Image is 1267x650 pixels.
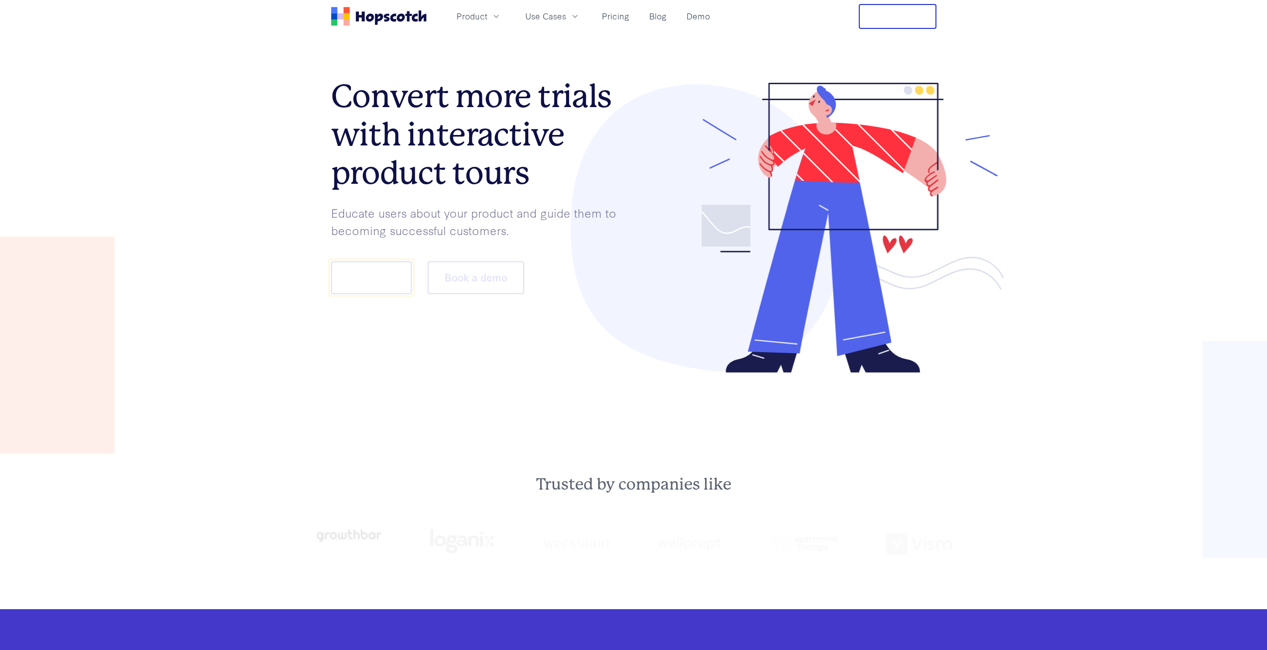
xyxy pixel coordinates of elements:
button: Product [451,8,507,24]
img: png-apartment-therapy-house-studio-apartment-home [772,535,838,552]
p: Educate users about your product and guide them to becoming successful customers. [331,204,634,239]
button: Use Cases [519,8,586,24]
img: loganix-logo [429,524,495,559]
span: Product [457,10,487,22]
span: Use Cases [525,10,566,22]
a: Blog [645,8,671,24]
a: Pricing [598,8,633,24]
button: Free Trial [859,4,936,29]
img: wellprept logo [657,534,723,553]
a: Demo [683,8,714,24]
h1: Convert more trials with interactive product tours [331,77,634,192]
img: vism logo [886,532,952,554]
h2: Trusted by companies like [267,475,1000,495]
a: Home [331,7,427,26]
img: wecandoo-logo [543,539,609,548]
button: Book a demo [428,261,524,294]
button: Show me! [331,261,412,294]
img: growthbar-logo [315,529,381,542]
